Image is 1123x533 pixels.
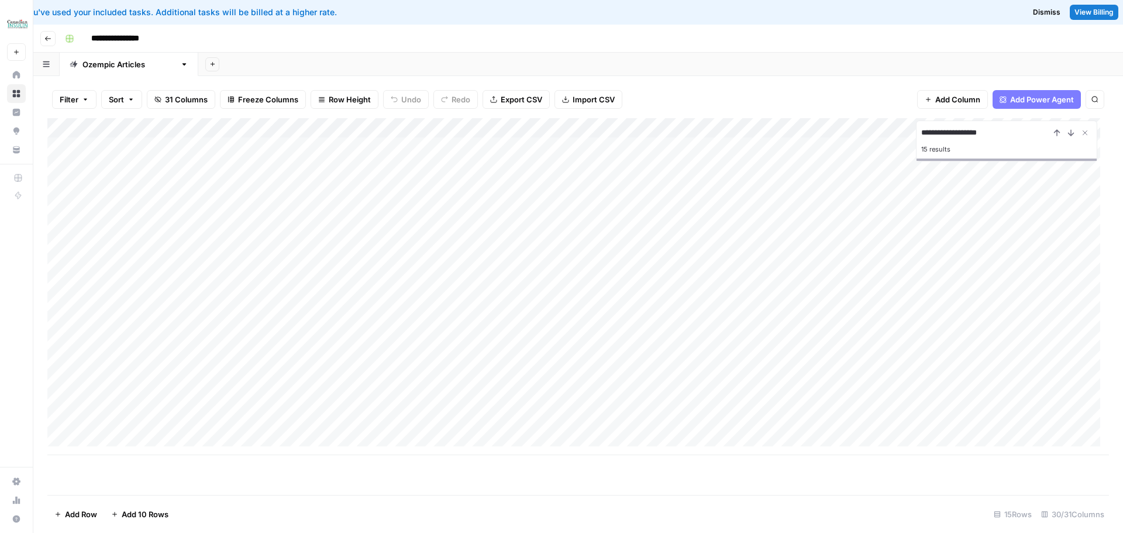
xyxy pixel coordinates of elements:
[935,94,980,105] span: Add Column
[501,94,542,105] span: Export CSV
[1074,7,1114,18] span: View Billing
[7,122,26,140] a: Opportunities
[109,94,124,105] span: Sort
[47,505,104,524] button: Add Row
[554,90,622,109] button: Import CSV
[917,90,988,109] button: Add Column
[452,94,470,105] span: Redo
[7,9,26,39] button: Workspace: BCI
[52,90,97,109] button: Filter
[147,90,215,109] button: 31 Columns
[7,84,26,103] a: Browse
[1050,126,1064,140] button: Previous Result
[7,140,26,159] a: Your Data
[921,142,1092,156] div: 15 results
[1070,5,1118,20] a: View Billing
[60,94,78,105] span: Filter
[65,508,97,520] span: Add Row
[993,90,1081,109] button: Add Power Agent
[7,66,26,84] a: Home
[329,94,371,105] span: Row Height
[1078,126,1092,140] button: Close Search
[7,103,26,122] a: Insights
[433,90,478,109] button: Redo
[383,90,429,109] button: Undo
[1064,126,1078,140] button: Next Result
[401,94,421,105] span: Undo
[7,510,26,528] button: Help + Support
[9,6,680,18] div: You've used your included tasks. Additional tasks will be billed at a higher rate.
[122,508,168,520] span: Add 10 Rows
[311,90,378,109] button: Row Height
[483,90,550,109] button: Export CSV
[7,491,26,510] a: Usage
[220,90,306,109] button: Freeze Columns
[104,505,175,524] button: Add 10 Rows
[7,13,28,35] img: BCI Logo
[1010,94,1074,105] span: Add Power Agent
[1028,5,1065,20] button: Dismiss
[1036,505,1109,524] div: 30/31 Columns
[238,94,298,105] span: Freeze Columns
[573,94,615,105] span: Import CSV
[60,53,198,76] a: [MEDICAL_DATA] Articles
[989,505,1036,524] div: 15 Rows
[101,90,142,109] button: Sort
[82,59,175,70] div: [MEDICAL_DATA] Articles
[7,472,26,491] a: Settings
[1033,7,1060,18] span: Dismiss
[165,94,208,105] span: 31 Columns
